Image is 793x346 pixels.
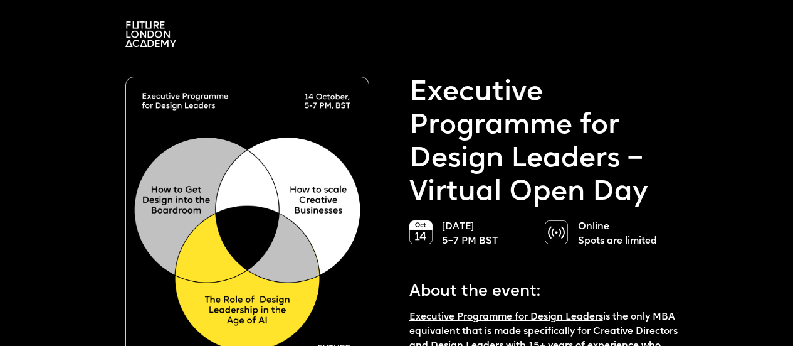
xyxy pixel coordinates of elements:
img: A logo saying in 3 lines: Future London Academy [125,21,176,47]
p: Online Spots are limited [578,220,668,249]
a: Executive Programme for Design Leaders [409,313,603,322]
p: Executive Programme for Design Leaders – Virtual Open Day [409,77,681,210]
p: [DATE] 5–7 PM BST [442,220,532,249]
p: About the event: [409,273,681,304]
